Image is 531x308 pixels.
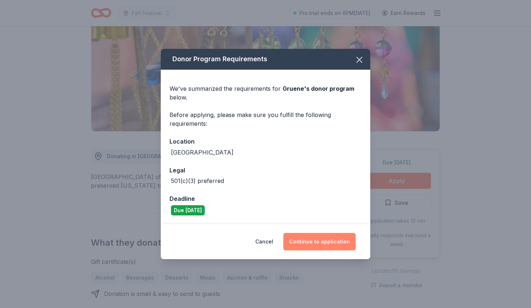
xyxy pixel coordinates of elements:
[255,233,273,250] button: Cancel
[169,84,362,102] div: We've summarized the requirements for below.
[283,233,356,250] button: Continue to application
[169,110,362,128] div: Before applying, please make sure you fulfill the following requirements:
[169,165,362,175] div: Legal
[161,49,370,70] div: Donor Program Requirements
[171,205,205,215] div: Due [DATE]
[283,85,354,92] span: Gruene 's donor program
[169,137,362,146] div: Location
[171,176,224,185] div: 501(c)(3) preferred
[169,194,362,203] div: Deadline
[171,148,233,157] div: [GEOGRAPHIC_DATA]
